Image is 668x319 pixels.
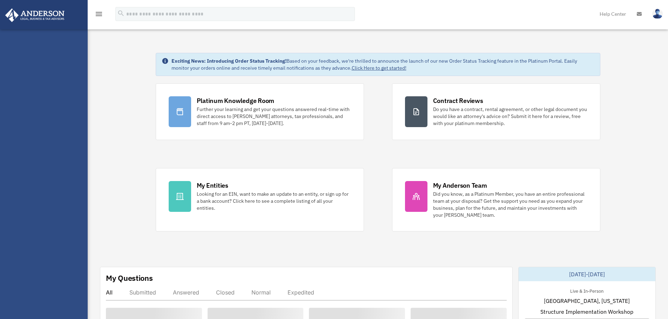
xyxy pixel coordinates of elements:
[156,83,364,140] a: Platinum Knowledge Room Further your learning and get your questions answered real-time with dire...
[173,289,199,296] div: Answered
[433,106,587,127] div: Do you have a contract, rental agreement, or other legal document you would like an attorney's ad...
[392,83,600,140] a: Contract Reviews Do you have a contract, rental agreement, or other legal document you would like...
[3,8,67,22] img: Anderson Advisors Platinum Portal
[216,289,235,296] div: Closed
[106,273,153,283] div: My Questions
[197,190,351,211] div: Looking for an EIN, want to make an update to an entity, or sign up for a bank account? Click her...
[197,181,228,190] div: My Entities
[95,12,103,18] a: menu
[288,289,314,296] div: Expedited
[197,106,351,127] div: Further your learning and get your questions answered real-time with direct access to [PERSON_NAM...
[171,57,594,71] div: Based on your feedback, we're thrilled to announce the launch of our new Order Status Tracking fe...
[433,190,587,219] div: Did you know, as a Platinum Member, you have an entire professional team at your disposal? Get th...
[95,10,103,18] i: menu
[433,96,483,105] div: Contract Reviews
[652,9,663,19] img: User Pic
[251,289,271,296] div: Normal
[544,297,630,305] span: [GEOGRAPHIC_DATA], [US_STATE]
[156,168,364,231] a: My Entities Looking for an EIN, want to make an update to an entity, or sign up for a bank accoun...
[352,65,406,71] a: Click Here to get started!
[433,181,487,190] div: My Anderson Team
[171,58,286,64] strong: Exciting News: Introducing Order Status Tracking!
[519,267,655,281] div: [DATE]-[DATE]
[540,307,633,316] span: Structure Implementation Workshop
[197,96,275,105] div: Platinum Knowledge Room
[565,287,609,294] div: Live & In-Person
[106,289,113,296] div: All
[117,9,125,17] i: search
[392,168,600,231] a: My Anderson Team Did you know, as a Platinum Member, you have an entire professional team at your...
[129,289,156,296] div: Submitted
